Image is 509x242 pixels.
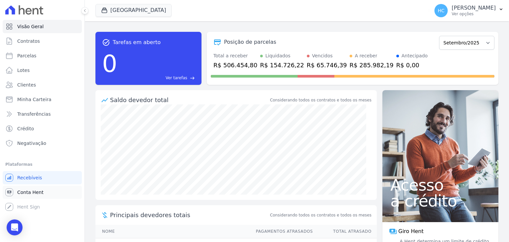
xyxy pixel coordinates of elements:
div: 0 [102,46,117,81]
span: Contratos [17,38,40,44]
span: east [190,76,195,81]
div: Antecipado [402,52,428,59]
a: Parcelas [3,49,82,62]
a: Clientes [3,78,82,91]
div: Open Intercom Messenger [7,219,23,235]
span: Acesso [390,177,490,193]
div: R$ 65.746,39 [307,61,347,70]
span: Principais devedores totais [110,211,269,219]
div: A receber [355,52,377,59]
div: Total a receber [213,52,257,59]
a: Contratos [3,34,82,48]
span: a crédito [390,193,490,209]
a: Lotes [3,64,82,77]
span: HC [438,8,444,13]
span: task_alt [102,38,110,46]
a: Transferências [3,107,82,121]
th: Pagamentos Atrasados [250,225,313,238]
span: Transferências [17,111,51,117]
span: Negativação [17,140,46,147]
div: Plataformas [5,160,79,168]
div: R$ 154.726,22 [260,61,304,70]
span: Parcelas [17,52,36,59]
a: Visão Geral [3,20,82,33]
a: Crédito [3,122,82,135]
a: Minha Carteira [3,93,82,106]
a: Negativação [3,137,82,150]
p: [PERSON_NAME] [452,5,496,11]
span: Visão Geral [17,23,44,30]
span: Giro Hent [398,227,424,235]
th: Nome [95,225,250,238]
span: Minha Carteira [17,96,51,103]
span: Recebíveis [17,174,42,181]
a: Ver tarefas east [120,75,195,81]
div: R$ 506.454,80 [213,61,257,70]
div: Posição de parcelas [224,38,276,46]
span: Crédito [17,125,34,132]
button: HC [PERSON_NAME] Ver opções [429,1,509,20]
th: Total Atrasado [313,225,377,238]
div: Vencidos [312,52,333,59]
div: R$ 285.982,19 [350,61,394,70]
button: [GEOGRAPHIC_DATA] [95,4,172,17]
a: Conta Hent [3,186,82,199]
div: Saldo devedor total [110,95,269,104]
span: Lotes [17,67,30,74]
span: Ver tarefas [166,75,187,81]
div: Liquidados [265,52,291,59]
a: Recebíveis [3,171,82,184]
span: Tarefas em aberto [113,38,161,46]
span: Clientes [17,82,36,88]
p: Ver opções [452,11,496,17]
span: Considerando todos os contratos e todos os meses [270,212,371,218]
span: Conta Hent [17,189,43,196]
div: R$ 0,00 [396,61,428,70]
div: Considerando todos os contratos e todos os meses [270,97,371,103]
